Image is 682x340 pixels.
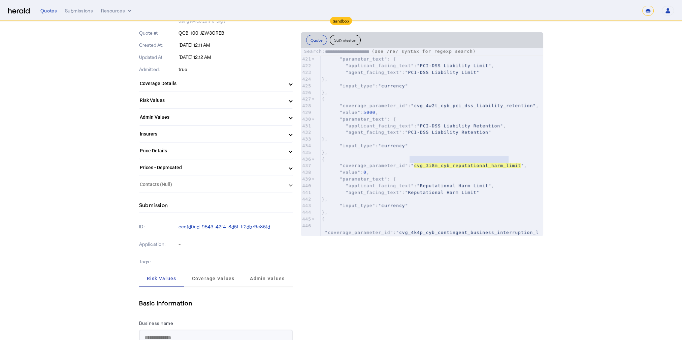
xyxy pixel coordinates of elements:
[140,80,284,87] mat-panel-title: Coverage Details
[301,223,312,229] div: 446
[178,66,293,73] p: true
[322,163,527,168] span: : ,
[322,150,328,155] span: },
[301,83,312,89] div: 425
[322,217,325,222] span: {
[339,56,387,62] span: "parameter_text"
[301,202,312,209] div: 443
[250,276,285,281] span: Admin Values
[322,223,539,242] span: : ,
[325,230,393,235] span: "coverage_parameter_id"
[301,149,312,156] div: 435
[322,56,396,62] span: : {
[346,70,402,75] span: "agent_facing_text"
[140,114,284,121] mat-panel-title: Admin Values
[322,177,396,182] span: : {
[178,30,293,36] p: QCB-100-J2W3OREB
[301,162,312,169] div: 437
[139,239,177,249] p: Application:
[339,83,375,88] span: "input_type"
[65,7,93,14] div: Submissions
[322,110,379,115] span: : ,
[301,196,312,203] div: 442
[339,177,387,182] span: "parameter_text"
[322,63,494,68] span: : ,
[322,97,325,102] span: {
[140,97,284,104] mat-panel-title: Risk Values
[322,83,408,88] span: :
[346,63,414,68] span: "applicant_facing_text"
[417,63,491,68] span: "PCI-DSS Liability Limit"
[363,110,375,115] span: 5000
[339,117,387,122] span: "parameter_text"
[372,49,476,54] span: (Use /re/ syntax for regexp search)
[301,69,312,76] div: 423
[521,163,524,168] span: "
[339,203,375,208] span: "input_type"
[301,189,312,196] div: 441
[301,63,312,69] div: 422
[363,170,366,175] span: 0
[346,190,402,195] span: "agent_facing_text"
[101,7,133,14] button: Resources dropdown menu
[301,116,312,123] div: 430
[301,96,312,103] div: 427
[301,209,312,216] div: 444
[139,159,293,176] mat-expansion-panel-header: Prices - Deprecated
[322,70,480,75] span: :
[411,163,414,168] span: "
[301,183,312,189] div: 440
[139,298,293,308] h5: Basic Information
[301,109,312,116] div: 429
[322,157,325,162] span: {
[330,17,352,25] div: Sandbox
[322,137,328,142] span: },
[40,7,57,14] div: Quotes
[139,109,293,125] mat-expansion-panel-header: Admin Values
[339,143,375,148] span: "input_type"
[417,123,503,128] span: "PCI-DSS Liability Retention"
[140,147,284,154] mat-panel-title: Price Details
[339,110,360,115] span: "value"
[339,170,360,175] span: "value"
[139,30,177,36] p: Quote #:
[301,216,312,223] div: 445
[140,130,284,138] mat-panel-title: Insurers
[322,230,539,242] span: "cvg_4k4p_cyb_contingent_business_interruption_limit"
[325,48,369,55] input: Search:
[346,183,414,188] span: "applicant_facing_text"
[339,163,408,168] span: "coverage_parameter_id"
[405,130,491,135] span: "PCI-DSS Liability Retention"
[192,276,235,281] span: Coverage Values
[322,190,480,195] span: :
[301,48,543,236] herald-code-block: quote
[322,117,396,122] span: : {
[301,156,312,163] div: 436
[8,8,30,14] img: Herald Logo
[405,190,480,195] span: "Reputational Harm Limit"
[306,35,327,45] button: Quote
[178,241,293,248] p: -
[378,83,408,88] span: "currency"
[301,76,312,83] div: 424
[322,90,328,95] span: },
[139,66,177,73] p: Admitted:
[139,143,293,159] mat-expansion-panel-header: Price Details
[139,126,293,142] mat-expansion-panel-header: Insurers
[139,92,293,108] mat-expansion-panel-header: Risk Values
[346,130,402,135] span: "agent_facing_text"
[405,70,480,75] span: "PCI-DSS Liability Limit"
[301,169,312,176] div: 438
[301,176,312,183] div: 439
[301,123,312,129] div: 431
[322,130,491,135] span: :
[301,129,312,136] div: 432
[178,42,293,48] p: [DATE] 12:11 AM
[346,123,414,128] span: "applicant_facing_text"
[322,170,369,175] span: : ,
[322,203,408,208] span: :
[322,103,539,108] span: : ,
[322,143,408,148] span: :
[139,201,168,209] h4: Submission
[147,276,176,281] span: Risk Values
